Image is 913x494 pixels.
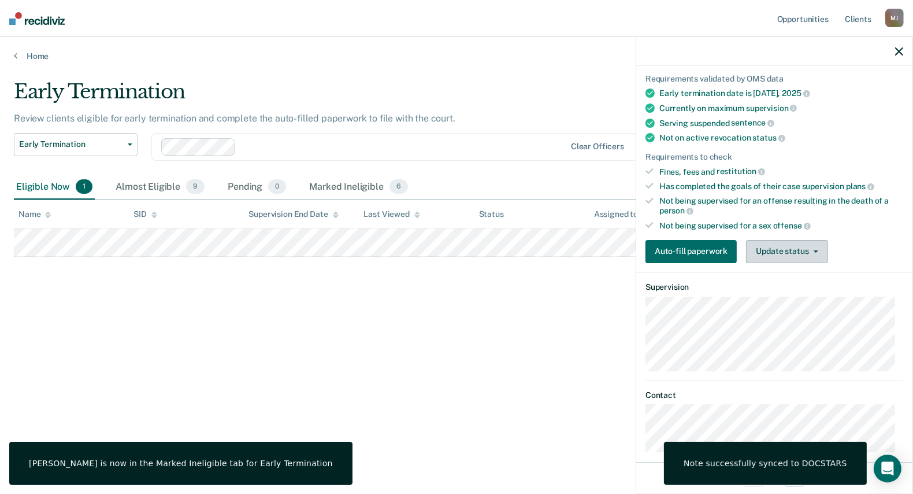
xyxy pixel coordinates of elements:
[113,175,207,200] div: Almost Eligible
[659,206,693,215] span: person
[594,209,648,219] div: Assigned to
[14,175,95,200] div: Eligible Now
[773,221,811,230] span: offense
[659,220,903,231] div: Not being supervised for a sex
[29,458,333,469] div: [PERSON_NAME] is now in the Marked Ineligible tab for Early Termination
[659,167,903,177] div: Fines, fees and
[76,179,92,194] span: 1
[645,74,903,84] div: Requirements validated by OMS data
[307,175,410,200] div: Marked Ineligible
[684,458,847,469] div: Note successfully synced to DOCSTARS
[636,462,912,493] div: 1 / 2
[133,209,157,219] div: SID
[846,182,874,191] span: plans
[645,390,903,400] dt: Contact
[18,209,51,219] div: Name
[782,89,810,98] span: 2025
[186,179,205,194] span: 9
[364,209,420,219] div: Last Viewed
[389,179,408,194] span: 6
[746,240,827,263] button: Update status
[479,209,504,219] div: Status
[225,175,288,200] div: Pending
[19,139,123,149] span: Early Termination
[14,80,699,113] div: Early Termination
[659,196,903,216] div: Not being supervised for an offense resulting in the death of a
[645,282,903,292] dt: Supervision
[645,240,741,263] a: Navigate to form link
[659,103,903,113] div: Currently on maximum
[717,167,765,176] span: restitution
[645,152,903,162] div: Requirements to check
[885,9,904,27] div: M J
[248,209,338,219] div: Supervision End Date
[14,113,455,124] p: Review clients eligible for early termination and complete the auto-filled paperwork to file with...
[659,181,903,191] div: Has completed the goals of their case supervision
[732,118,775,127] span: sentence
[9,12,65,25] img: Recidiviz
[571,142,624,152] div: Clear officers
[659,88,903,98] div: Early termination date is [DATE],
[659,132,903,143] div: Not on active revocation
[659,118,903,128] div: Serving suspended
[753,133,785,142] span: status
[645,240,737,263] button: Auto-fill paperwork
[746,104,797,113] span: supervision
[268,179,286,194] span: 0
[14,51,899,61] a: Home
[874,455,901,482] div: Open Intercom Messenger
